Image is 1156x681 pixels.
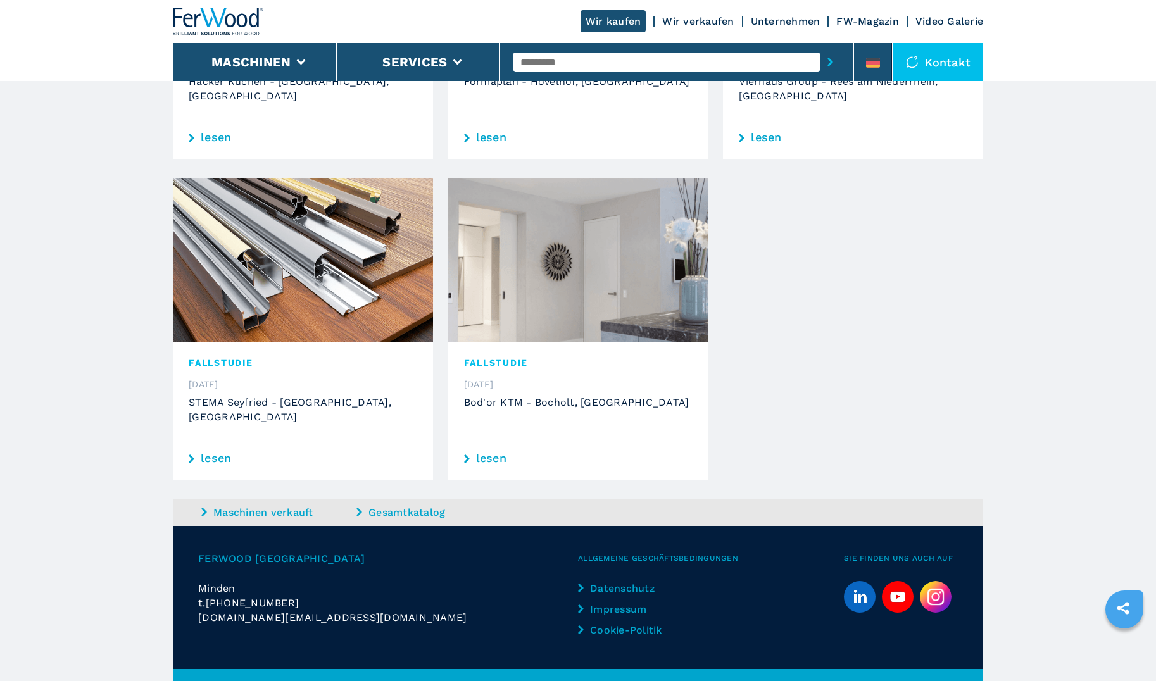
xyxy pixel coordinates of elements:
button: Maschinen [211,54,291,70]
span: [DATE] [189,380,417,389]
iframe: Chat [1102,624,1147,672]
a: sharethis [1107,592,1139,624]
a: Bod'or KTM - Bocholt, DeutschlandFALLSTUDIE[DATE]Bod'or KTM - Bocholt, [GEOGRAPHIC_DATA] lesen [448,178,708,480]
a: lesen [189,453,417,464]
span: Allgemeine Geschäftsbedingungen [578,551,844,566]
span: FALLSTUDIE [464,358,693,367]
button: submit-button [820,47,840,77]
a: Wir kaufen [581,10,646,32]
a: youtube [882,581,914,613]
a: linkedin [844,581,876,613]
span: [DATE] [464,380,693,389]
h3: Bod'or KTM - Bocholt, [GEOGRAPHIC_DATA] [464,395,693,409]
a: Gesamtkatalog [356,505,508,520]
a: Video Galerie [915,15,983,27]
span: Ferwood [GEOGRAPHIC_DATA] [198,551,578,566]
img: Instagram [920,581,952,613]
div: Kontakt [893,43,983,81]
span: Minden [198,582,236,594]
a: Wir verkaufen [662,15,734,27]
a: Impressum [578,602,684,616]
a: STEMA Seyfried - Wertheim, DeutschlandFALLSTUDIE[DATE]STEMA Seyfried - [GEOGRAPHIC_DATA], [GEOGRA... [173,178,433,480]
a: Datenschutz [578,581,684,596]
a: lesen [464,453,693,464]
img: Ferwood [173,8,264,35]
a: lesen [739,132,967,143]
img: Bod'or KTM - Bocholt, Deutschland [448,178,708,342]
div: t. [198,596,578,610]
h3: Vierhaus Group - Rees am Niederrhein, [GEOGRAPHIC_DATA] [739,74,967,103]
span: FALLSTUDIE [189,358,417,367]
h3: Formaplan - Hövelhof, [GEOGRAPHIC_DATA] [464,74,693,89]
img: STEMA Seyfried - Wertheim, Deutschland [173,178,433,342]
a: lesen [189,132,417,143]
a: Maschinen verkauft [201,505,353,520]
h3: Häcker Küchen - [GEOGRAPHIC_DATA], [GEOGRAPHIC_DATA] [189,74,417,103]
img: Kontakt [906,56,919,68]
button: Services [382,54,447,70]
a: Cookie-Politik [578,623,684,637]
span: [PHONE_NUMBER] [206,596,299,610]
a: FW-Magazin [836,15,899,27]
h3: STEMA Seyfried - [GEOGRAPHIC_DATA], [GEOGRAPHIC_DATA] [189,395,417,424]
a: Unternehmen [751,15,820,27]
a: lesen [464,132,693,143]
span: Sie finden uns auch auf [844,551,958,566]
span: [DOMAIN_NAME][EMAIL_ADDRESS][DOMAIN_NAME] [198,610,467,625]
